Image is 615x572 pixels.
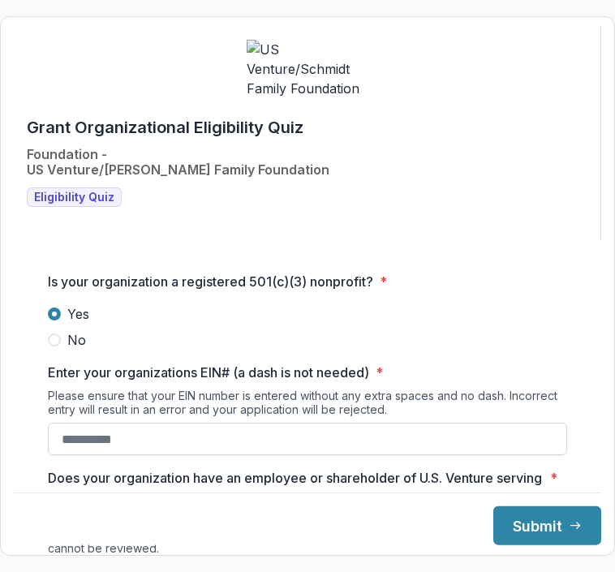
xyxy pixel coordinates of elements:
span: No [67,330,86,350]
p: Does your organization have an employee or shareholder of U.S. Venture serving on your board, vol... [48,468,544,507]
p: Enter your organizations EIN# (a dash is not needed) [48,363,369,382]
span: Yes [67,304,89,324]
p: Is your organization a registered 501(c)(3) nonprofit? [48,272,373,291]
h1: Grant Organizational Eligibility Quiz [27,118,303,137]
img: US Venture/Schmidt Family Foundation [247,40,368,98]
button: Submit [493,506,601,545]
span: Eligibility Quiz [34,191,114,204]
h2: Foundation - US Venture/[PERSON_NAME] Family Foundation [27,147,329,178]
div: Please ensure that your EIN number is entered without any extra spaces and no dash. Incorrect ent... [48,389,567,423]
